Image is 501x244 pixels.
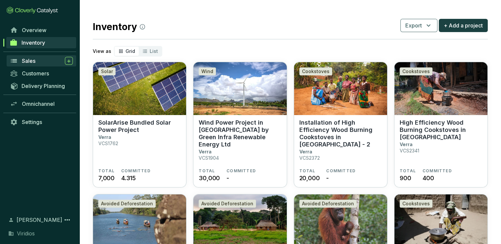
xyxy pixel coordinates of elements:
[7,68,76,79] a: Customers
[400,142,413,147] p: Verra
[93,20,145,34] h2: Inventory
[294,62,387,187] a: Installation of High Efficiency Wood Burning Cookstoves in Malawi - 2CookstovesInstallation of Hi...
[400,148,419,153] p: VCS2341
[22,70,49,77] span: Customers
[7,80,76,91] a: Delivery Planning
[121,174,136,183] span: 4.315
[299,174,320,183] span: 20,000
[199,67,216,75] div: Wind
[294,62,387,115] img: Installation of High Efficiency Wood Burning Cookstoves in Malawi - 2
[439,19,488,32] button: + Add a project
[114,46,162,57] div: segmented control
[400,19,437,32] button: Export
[394,62,487,115] img: High Efficiency Wood Burning Cookstoves in Zimbabwe
[299,119,382,148] p: Installation of High Efficiency Wood Burning Cookstoves in [GEOGRAPHIC_DATA] - 2
[150,48,158,54] span: List
[400,67,432,75] div: Cookstoves
[193,62,287,187] a: Wind Power Project in Tamil Nadu by Green Infra Renewable Energy LtdWindWind Power Project in [GE...
[17,216,62,224] span: [PERSON_NAME]
[199,149,212,154] p: Verra
[98,119,181,134] p: SolarArise Bundled Solar Power Project
[7,98,76,109] a: Omnichannel
[22,119,42,125] span: Settings
[199,168,215,174] span: TOTAL
[199,200,256,208] div: Avoided Deforestation
[193,62,286,115] img: Wind Power Project in Tamil Nadu by Green Infra Renewable Energy Ltd
[22,83,65,89] span: Delivery Planning
[93,48,111,55] p: View as
[299,67,332,75] div: Cookstoves
[98,200,156,208] div: Avoided Deforestation
[7,116,76,128] a: Settings
[299,149,312,154] p: Verra
[423,174,434,183] span: 400
[7,24,76,36] a: Overview
[7,55,76,66] a: Sales
[22,27,46,33] span: Overview
[121,168,151,174] span: COMMITTED
[22,39,45,46] span: Inventory
[226,168,256,174] span: COMMITTED
[400,200,432,208] div: Cookstoves
[444,21,483,29] span: + Add a project
[98,134,111,140] p: Verra
[423,168,452,174] span: COMMITTED
[299,168,316,174] span: TOTAL
[226,174,229,183] span: -
[326,168,356,174] span: COMMITTED
[199,174,220,183] span: 30,000
[17,229,35,237] span: Viridios
[400,119,482,141] p: High Efficiency Wood Burning Cookstoves in [GEOGRAPHIC_DATA]
[22,58,35,64] span: Sales
[299,155,320,161] p: VCS2372
[400,168,416,174] span: TOTAL
[98,67,116,75] div: Solar
[405,21,422,29] span: Export
[98,174,115,183] span: 7,000
[400,174,411,183] span: 900
[6,37,76,48] a: Inventory
[199,155,219,161] p: VCS1904
[22,101,55,107] span: Omnichannel
[199,119,281,148] p: Wind Power Project in [GEOGRAPHIC_DATA] by Green Infra Renewable Energy Ltd
[394,62,488,187] a: High Efficiency Wood Burning Cookstoves in ZimbabweCookstovesHigh Efficiency Wood Burning Cooksto...
[98,141,118,146] p: VCS1762
[326,174,329,183] span: -
[93,62,186,115] img: SolarArise Bundled Solar Power Project
[299,200,357,208] div: Avoided Deforestation
[93,62,186,187] a: SolarArise Bundled Solar Power ProjectSolarSolarArise Bundled Solar Power ProjectVerraVCS1762TOTA...
[98,168,115,174] span: TOTAL
[125,48,135,54] span: Grid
